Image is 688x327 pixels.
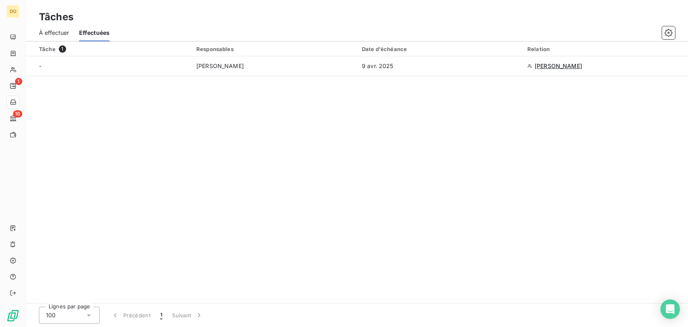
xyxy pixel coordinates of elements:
span: 1 [59,45,66,53]
button: Suivant [167,307,208,324]
span: 100 [46,311,56,319]
div: Date d'échéance [362,46,518,52]
span: 16 [13,110,22,118]
button: Précédent [106,307,155,324]
span: 1 [160,311,162,319]
span: Effectuées [79,29,110,37]
span: À effectuer [39,29,69,37]
div: Tâche [39,45,187,53]
div: DO [6,5,19,18]
button: 1 [155,307,167,324]
span: [PERSON_NAME] [196,62,244,70]
div: Relation [527,46,683,52]
span: [PERSON_NAME] [535,62,582,70]
div: Responsables [196,46,352,52]
img: Logo LeanPay [6,309,19,322]
span: 1 [15,78,22,85]
h3: Tâches [39,10,73,24]
span: - [39,62,41,69]
span: 9 avr. 2025 [362,62,393,70]
div: Open Intercom Messenger [660,299,680,319]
